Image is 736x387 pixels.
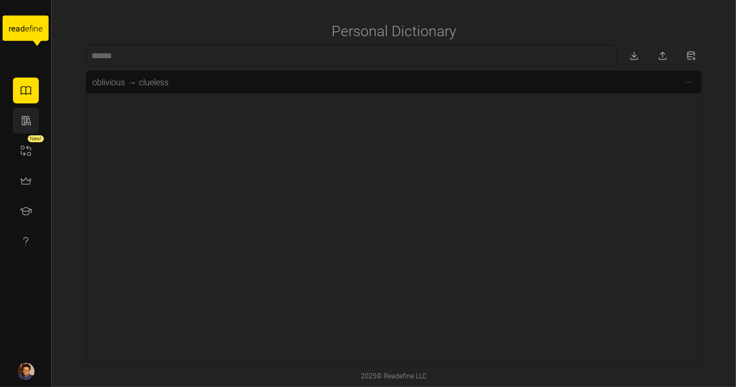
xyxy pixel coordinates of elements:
[91,76,126,89] span: oblivious
[332,22,456,41] h1: Personal Dictionary
[126,76,138,89] span: →
[25,24,29,34] tspan: e
[28,135,44,142] div: New!
[34,24,39,34] tspan: n
[38,24,43,34] tspan: e
[20,24,25,34] tspan: d
[3,7,49,54] a: readefine
[11,24,16,34] tspan: e
[138,76,170,89] span: clueless
[9,24,12,34] tspan: r
[357,367,431,386] div: 2025 © Readefine LLC
[29,24,32,34] tspan: f
[17,363,34,380] img: Daniel Ju
[16,24,20,34] tspan: a
[32,24,34,34] tspan: i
